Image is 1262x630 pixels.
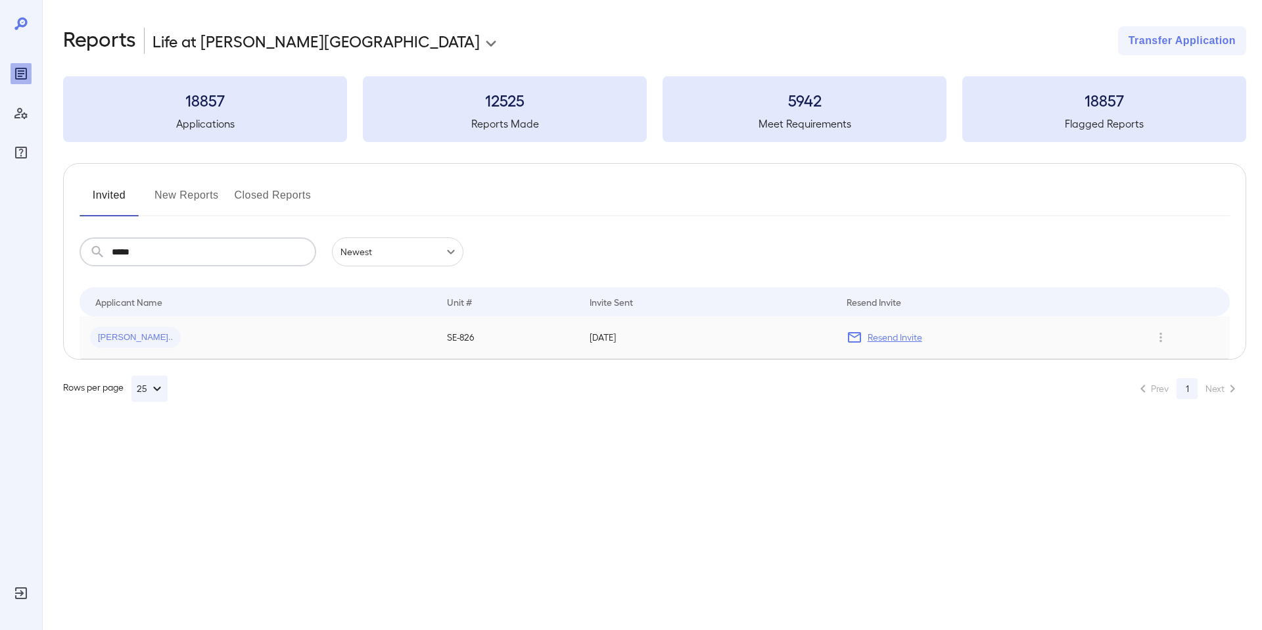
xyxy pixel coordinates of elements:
summary: 18857Applications12525Reports Made5942Meet Requirements18857Flagged Reports [63,76,1246,142]
span: [PERSON_NAME].. [90,331,181,344]
p: Life at [PERSON_NAME][GEOGRAPHIC_DATA] [152,30,480,51]
button: Closed Reports [235,185,312,216]
button: Invited [80,185,139,216]
div: Unit # [447,294,472,310]
div: Log Out [11,583,32,604]
h2: Reports [63,26,136,55]
div: Manage Users [11,103,32,124]
div: Newest [332,237,463,266]
div: Rows per page [63,376,168,402]
nav: pagination navigation [1129,378,1246,399]
td: [DATE] [579,316,836,359]
h3: 12525 [363,89,647,110]
div: FAQ [11,142,32,163]
button: Row Actions [1150,327,1171,348]
button: 25 [131,376,168,402]
h3: 5942 [663,89,947,110]
h5: Flagged Reports [962,116,1246,132]
td: SE-826 [436,316,579,359]
button: page 1 [1177,378,1198,399]
h3: 18857 [962,89,1246,110]
h5: Meet Requirements [663,116,947,132]
h5: Reports Made [363,116,647,132]
div: Reports [11,63,32,84]
div: Resend Invite [847,294,901,310]
div: Applicant Name [95,294,162,310]
button: New Reports [154,185,219,216]
h5: Applications [63,116,347,132]
button: Transfer Application [1118,26,1246,55]
div: Invite Sent [590,294,633,310]
h3: 18857 [63,89,347,110]
p: Resend Invite [868,331,922,344]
